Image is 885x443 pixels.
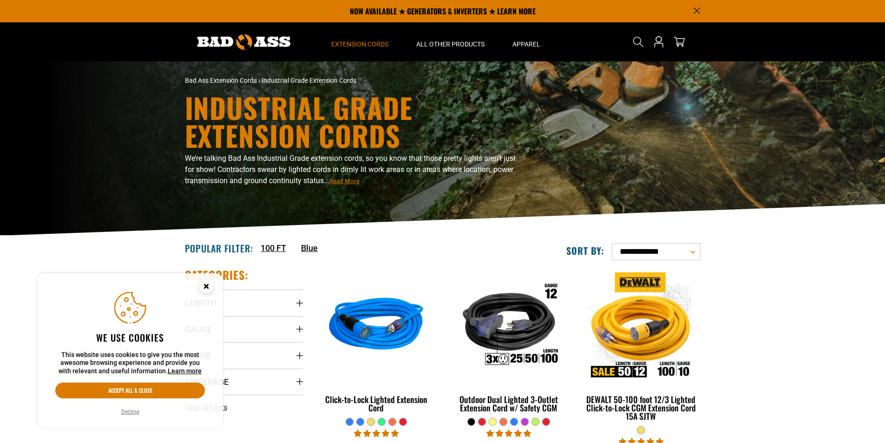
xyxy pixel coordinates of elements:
[566,245,604,257] label: Sort by:
[168,367,202,375] a: Learn more
[118,407,142,417] button: Decline
[317,22,402,61] summary: Extension Cords
[402,22,498,61] summary: All Other Products
[262,77,356,84] span: Industrial Grade Extension Cords
[583,272,700,379] img: DEWALT 50-100 foot 12/3 Lighted Click-to-Lock CGM Extension Cord 15A SJTW
[449,268,568,417] a: Outdoor Dual Lighted 3-Outlet Extension Cord w/ Safety CGM Outdoor Dual Lighted 3-Outlet Extensio...
[185,342,303,368] summary: Color
[37,273,223,429] aside: Cookie Consent
[185,77,257,84] a: Bad Ass Extension Cords
[498,22,554,61] summary: Apparel
[185,76,524,86] nav: breadcrumbs
[582,395,700,420] div: DEWALT 50-100 foot 12/3 Lighted Click-to-Lock CGM Extension Cord 15A SJTW
[486,429,531,438] span: 4.80 stars
[317,268,436,417] a: blue Click-to-Lock Lighted Extension Cord
[185,316,303,342] summary: Gauge
[55,331,205,344] h2: We use cookies
[582,268,700,426] a: DEWALT 50-100 foot 12/3 Lighted Click-to-Lock CGM Extension Cord 15A SJTW DEWALT 50-100 foot 12/3...
[185,369,303,395] summary: Amperage
[331,40,388,48] span: Extension Cords
[354,429,399,438] span: 4.87 stars
[55,351,205,376] p: This website uses cookies to give you the most awesome browsing experience and provide you with r...
[185,242,253,254] h2: Popular Filter:
[317,395,436,412] div: Click-to-Lock Lighted Extension Cord
[416,40,485,48] span: All Other Products
[55,383,205,398] button: Accept all & close
[197,34,290,50] img: Bad Ass Extension Cords
[261,242,286,254] a: 100 FT
[258,77,260,84] span: ›
[631,34,646,49] summary: Search
[185,153,524,186] p: We’re talking Bad Ass Industrial Grade extension cords, so you know that those pretty lights aren...
[301,242,318,254] a: Blue
[512,40,540,48] span: Apparel
[449,395,568,412] div: Outdoor Dual Lighted 3-Outlet Extension Cord w/ Safety CGM
[185,290,303,316] summary: Length
[185,268,249,282] h2: Categories:
[318,272,435,379] img: blue
[329,178,360,185] span: Read More
[185,93,524,149] h1: Industrial Grade Extension Cords
[450,272,567,379] img: Outdoor Dual Lighted 3-Outlet Extension Cord w/ Safety CGM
